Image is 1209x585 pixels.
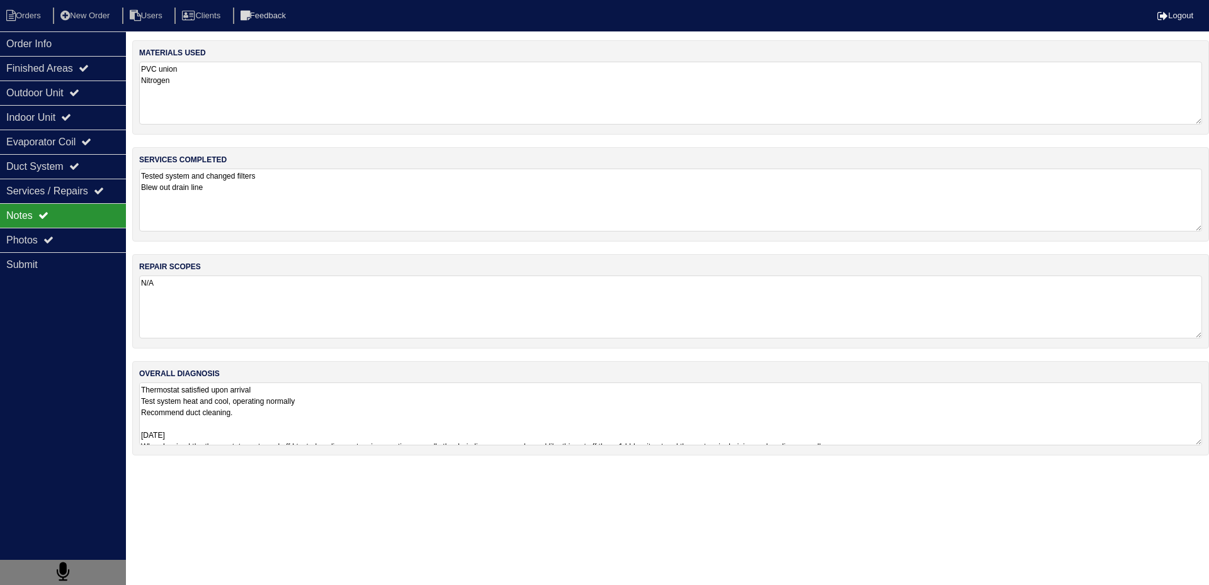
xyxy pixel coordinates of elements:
[139,261,201,272] label: repair scopes
[139,276,1202,338] textarea: N/A
[1157,11,1193,20] a: Logout
[122,11,173,20] a: Users
[139,382,1202,445] textarea: Thermostat satisfied upon arrival Test system heat and cool, operating normally Recommend duct cl...
[174,11,230,20] a: Clients
[53,8,120,25] li: New Order
[174,8,230,25] li: Clients
[139,62,1202,125] textarea: PVC union Nitrogen
[139,154,227,165] label: services completed
[139,47,206,58] label: materials used
[233,8,296,25] li: Feedback
[53,11,120,20] a: New Order
[139,368,220,379] label: overall diagnosis
[139,169,1202,231] textarea: Tested system and changed filters Blew out drain line
[122,8,173,25] li: Users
